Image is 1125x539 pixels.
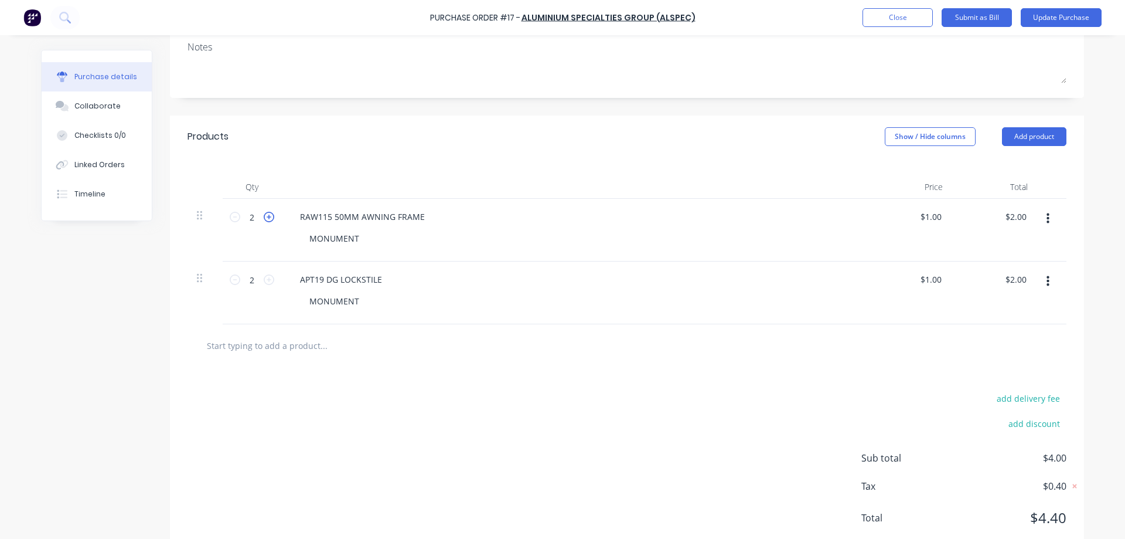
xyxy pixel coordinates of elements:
img: Factory [23,9,41,26]
div: Total [952,175,1037,199]
a: ALUMINIUM SPECIALTIES GROUP (ALSPEC) [521,12,696,23]
span: Sub total [861,451,949,465]
span: Total [861,511,949,525]
span: $0.40 [949,479,1066,493]
button: Purchase details [42,62,152,91]
span: $4.40 [949,507,1066,528]
div: Checklists 0/0 [74,130,126,141]
button: Update Purchase [1021,8,1102,27]
button: Timeline [42,179,152,209]
span: Tax [861,479,949,493]
div: MONUMENT [300,230,369,247]
button: add discount [1001,416,1066,431]
div: Notes [187,40,1066,54]
div: Linked Orders [74,160,125,170]
div: Price [867,175,952,199]
button: Show / Hide columns [885,127,976,146]
button: Collaborate [42,91,152,121]
div: Purchase Order #17 - [430,12,520,24]
div: MONUMENT [300,293,369,310]
div: Timeline [74,189,105,199]
button: Submit as Bill [942,8,1012,27]
button: Close [862,8,933,27]
button: Checklists 0/0 [42,121,152,150]
div: Qty [223,175,281,199]
input: Start typing to add a product... [206,334,441,357]
button: Add product [1002,127,1066,146]
button: add delivery fee [990,391,1066,406]
div: RAW115 50MM AWNING FRAME [291,208,434,225]
span: $4.00 [949,451,1066,465]
div: Collaborate [74,101,121,111]
div: Purchase details [74,72,137,82]
div: Products [187,130,229,144]
div: APT19 DG LOCKSTILE [291,271,391,288]
button: Linked Orders [42,150,152,179]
